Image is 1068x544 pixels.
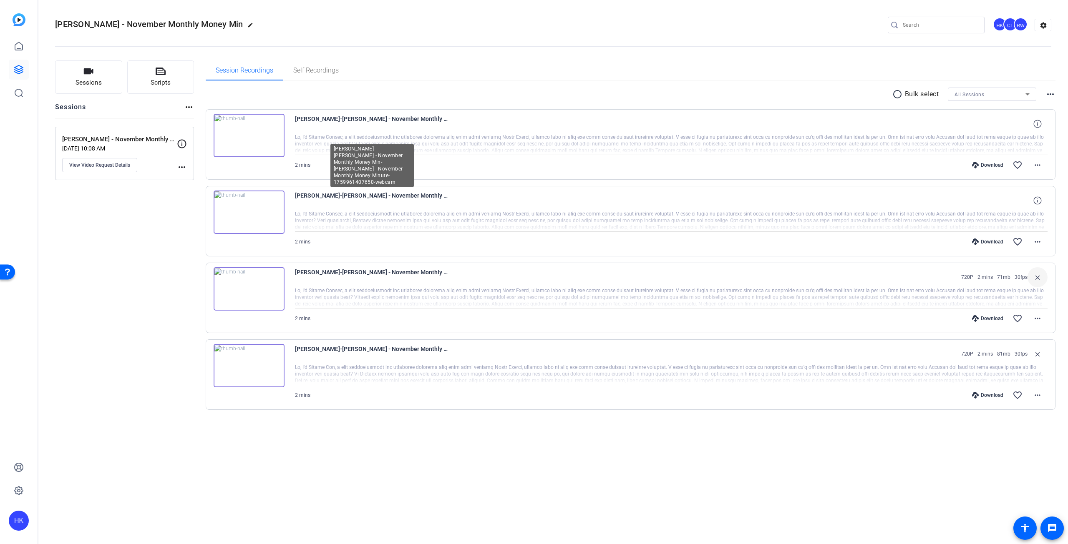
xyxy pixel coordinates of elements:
span: 2 mins [977,274,993,281]
img: thumb-nail [214,344,285,387]
ngx-avatar: Camille Tufa [1003,18,1018,32]
h2: Sessions [55,102,86,118]
span: Sessions [76,78,102,88]
div: Download [968,392,1008,399]
mat-icon: message [1047,523,1057,533]
div: CT [1003,18,1017,31]
span: [PERSON_NAME]-[PERSON_NAME] - November Monthly Money Min-[PERSON_NAME] - November Monthly Money M... [295,114,449,134]
span: 2 mins [295,239,310,245]
p: [DATE] 10:08 AM [62,145,177,152]
button: Scripts [127,60,194,94]
mat-icon: accessibility [1020,523,1030,533]
ngx-avatar: Rachel Watkins [1014,18,1028,32]
div: RW [1014,18,1028,31]
p: Bulk select [905,89,939,99]
p: [PERSON_NAME] - November Monthly Money Minute [62,135,177,144]
span: Self Recordings [293,67,339,74]
span: [PERSON_NAME]-[PERSON_NAME] - November Monthly Money Min-[PERSON_NAME] - November Monthly Money M... [295,344,449,364]
mat-icon: close [1033,349,1043,359]
div: Download [968,238,1008,245]
img: thumb-nail [214,267,285,311]
span: 2 mins [295,162,310,168]
span: [PERSON_NAME] - November Monthly Money Min [55,19,243,29]
span: 81mb [997,351,1010,357]
span: 2 mins [977,351,993,357]
ngx-avatar: Holly Kramer [993,18,1008,32]
input: Search [903,20,978,30]
mat-icon: more_horiz [1033,313,1043,323]
mat-icon: more_horiz [1045,89,1055,99]
img: thumb-nail [214,191,285,234]
span: 2 mins [295,316,310,321]
button: View Video Request Details [62,158,137,172]
mat-icon: more_horiz [1033,390,1043,400]
span: 71mb [997,274,1010,281]
mat-icon: favorite_border [1013,160,1023,170]
mat-icon: settings [1035,19,1052,32]
mat-icon: favorite_border [1013,313,1023,323]
span: 720P [961,351,973,357]
mat-icon: more_horiz [177,162,187,172]
mat-icon: edit [247,22,257,32]
mat-icon: more_horiz [1033,160,1043,170]
mat-icon: more_horiz [1033,237,1043,247]
span: Session Recordings [216,67,273,74]
mat-icon: favorite_border [1013,237,1023,247]
mat-icon: favorite_border [1013,390,1023,400]
mat-icon: more_horiz [184,102,194,112]
span: [PERSON_NAME]-[PERSON_NAME] - November Monthly Money Min-[PERSON_NAME] - November Monthly Money M... [295,267,449,287]
span: All Sessions [955,92,984,98]
mat-icon: radio_button_unchecked [892,89,905,99]
div: Download [968,315,1008,322]
span: 30fps [1015,351,1028,357]
img: blue-gradient.svg [13,13,25,26]
span: 2 mins [295,392,310,398]
mat-icon: close [1033,272,1043,283]
div: Download [968,162,1008,168]
span: Scripts [151,78,171,88]
span: View Video Request Details [69,162,130,168]
div: HK [993,18,1007,31]
span: [PERSON_NAME]-[PERSON_NAME] - November Monthly Money Min-[PERSON_NAME] - November Monthly Money M... [295,191,449,211]
div: HK [9,511,29,531]
img: thumb-nail [214,114,285,157]
span: 720P [961,274,973,281]
button: Sessions [55,60,122,94]
span: 30fps [1015,274,1028,281]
